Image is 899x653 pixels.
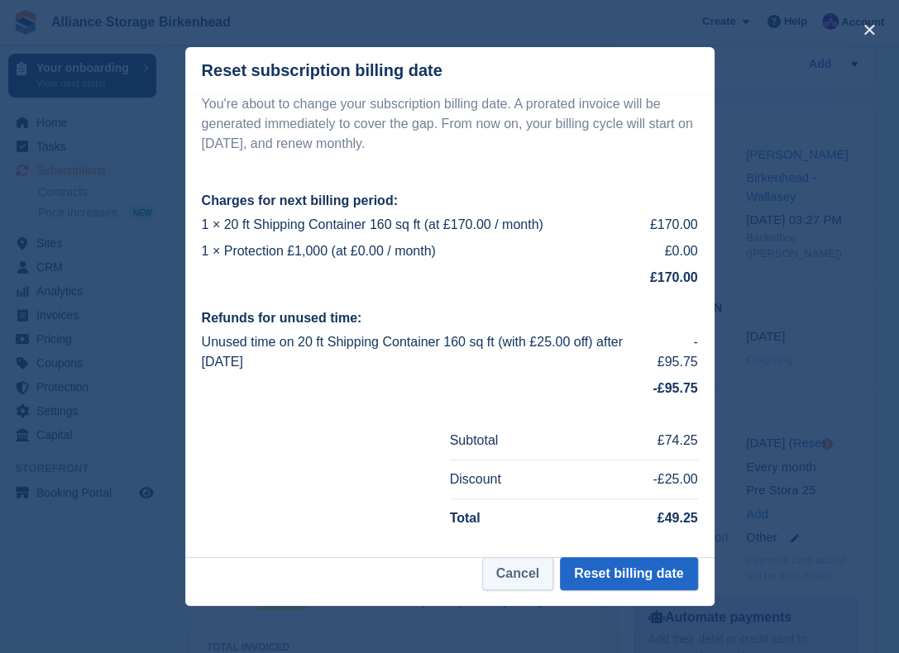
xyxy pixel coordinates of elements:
h2: Refunds for unused time: [202,311,698,326]
div: Reset subscription billing date [202,61,442,80]
p: You're about to change your subscription billing date. A prorated invoice will be generated immed... [202,94,698,154]
button: Cancel [482,557,553,590]
td: Subtotal [450,422,582,460]
strong: £49.25 [658,511,698,525]
strong: £170.00 [650,270,698,284]
td: £170.00 [637,212,698,238]
td: Unused time on 20 ft Shipping Container 160 sq ft (with £25.00 off) after [DATE] [202,329,653,375]
td: £0.00 [637,238,698,265]
td: 1 × Protection £1,000 (at £0.00 / month) [202,238,637,265]
td: 1 × 20 ft Shipping Container 160 sq ft (at £170.00 / month) [202,212,637,238]
td: -£25.00 [582,460,698,499]
h2: Charges for next billing period: [202,193,698,208]
strong: -£95.75 [653,381,697,395]
strong: Total [450,511,481,525]
button: close [856,17,882,43]
td: -£95.75 [653,329,697,375]
td: £74.25 [582,422,698,460]
td: Discount [450,460,582,499]
button: Reset billing date [560,557,697,590]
